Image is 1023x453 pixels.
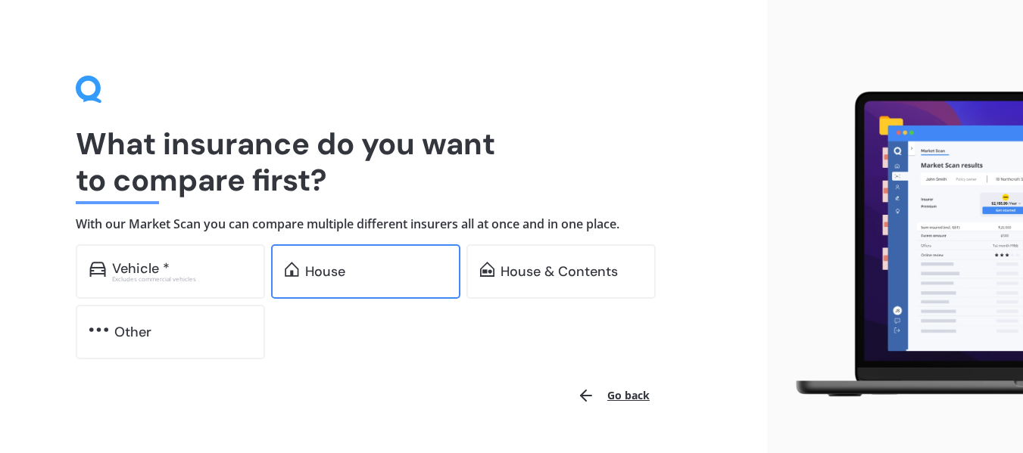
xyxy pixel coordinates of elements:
[89,262,106,277] img: car.f15378c7a67c060ca3f3.svg
[76,126,691,198] h1: What insurance do you want to compare first?
[305,264,345,279] div: House
[114,324,151,340] div: Other
[779,85,1023,404] img: laptop.webp
[501,264,618,279] div: House & Contents
[568,377,659,414] button: Go back
[112,276,251,282] div: Excludes commercial vehicles
[480,262,494,277] img: home-and-contents.b802091223b8502ef2dd.svg
[285,262,299,277] img: home.91c183c226a05b4dc763.svg
[76,216,691,232] h4: With our Market Scan you can compare multiple different insurers all at once and in one place.
[112,261,170,276] div: Vehicle *
[89,322,108,337] img: other.81dba5aafe580aa69f38.svg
